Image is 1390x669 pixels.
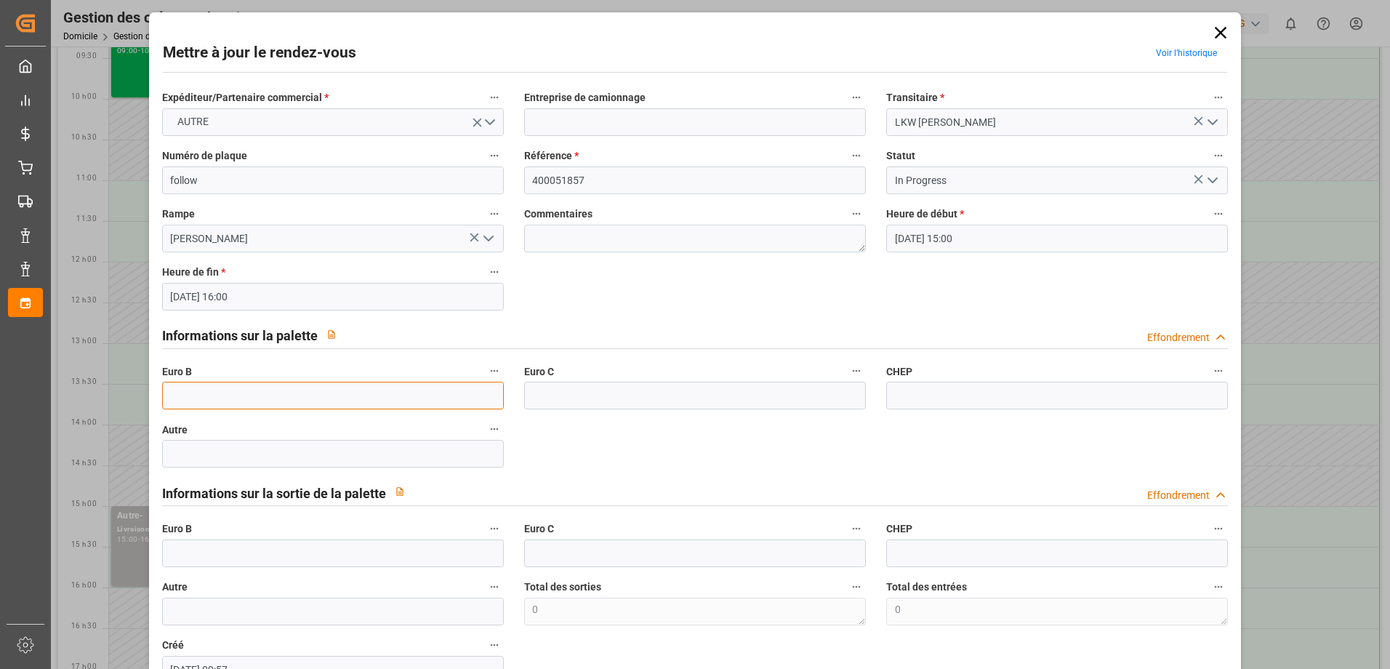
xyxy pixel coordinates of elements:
button: Ouvrir le menu [162,108,504,136]
h2: Informations sur la sortie de la palette [162,484,386,503]
font: Statut [886,150,915,161]
button: Expéditeur/Partenaire commercial * [485,88,504,107]
button: Ouvrir le menu [1201,111,1223,134]
button: Rampe [485,204,504,223]
font: Rampe [162,208,195,220]
div: Effondrement [1147,488,1210,503]
font: Référence [524,150,572,161]
font: Créé [162,639,184,651]
button: CHEP [1209,519,1228,538]
font: Total des entrées [886,581,967,593]
input: JJ-MM-AAAA HH :MM [162,283,504,311]
a: Voir l’historique [1156,48,1217,58]
button: Total des entrées [1209,577,1228,596]
button: Ouvrir le menu [476,228,498,250]
font: Commentaires [524,208,592,220]
font: Euro B [162,366,192,377]
button: Autre [485,420,504,438]
button: Ouvrir le menu [1201,169,1223,192]
font: Entreprise de camionnage [524,92,646,103]
button: View description [318,321,345,348]
h2: Informations sur la palette [162,326,318,345]
font: Transitaire [886,92,938,103]
button: Numéro de plaque [485,146,504,165]
input: JJ-MM-AAAA HH :MM [886,225,1228,252]
button: Total des sorties [847,577,866,596]
font: Expéditeur/Partenaire commercial [162,92,322,103]
div: Effondrement [1147,330,1210,345]
button: Euro C [847,361,866,380]
textarea: 0 [524,598,866,625]
font: Autre [162,424,188,436]
font: Autre [162,581,188,593]
button: Euro C [847,519,866,538]
button: Référence * [847,146,866,165]
textarea: 0 [886,598,1228,625]
button: Euro B [485,519,504,538]
button: Heure de fin * [485,263,504,281]
button: Créé [485,636,504,654]
button: Transitaire * [1209,88,1228,107]
font: Euro C [524,523,554,534]
button: Commentaires [847,204,866,223]
font: Heure de début [886,208,957,220]
font: Total des sorties [524,581,601,593]
font: Heure de fin [162,266,219,278]
font: CHEP [886,366,912,377]
button: Statut [1209,146,1228,165]
button: View description [386,478,414,505]
button: Autre [485,577,504,596]
button: CHEP [1209,361,1228,380]
button: Entreprise de camionnage [847,88,866,107]
font: Numéro de plaque [162,150,247,161]
font: CHEP [886,523,912,534]
span: AUTRE [170,114,216,129]
button: Heure de début * [1209,204,1228,223]
input: Type à rechercher/sélectionner [886,167,1228,194]
button: Euro B [485,361,504,380]
h2: Mettre à jour le rendez-vous [163,41,356,65]
input: Type à rechercher/sélectionner [162,225,504,252]
font: Euro C [524,366,554,377]
font: Euro B [162,523,192,534]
